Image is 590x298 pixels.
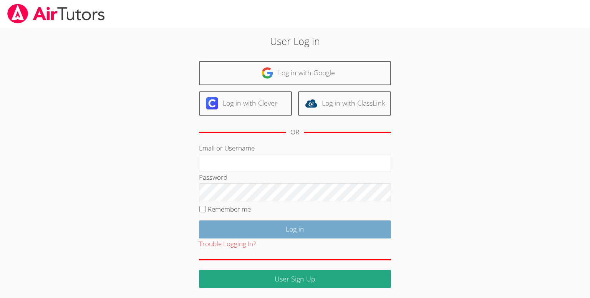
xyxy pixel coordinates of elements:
[305,97,317,109] img: classlink-logo-d6bb404cc1216ec64c9a2012d9dc4662098be43eaf13dc465df04b49fa7ab582.svg
[199,91,292,116] a: Log in with Clever
[199,61,391,85] a: Log in with Google
[206,97,218,109] img: clever-logo-6eab21bc6e7a338710f1a6ff85c0baf02591cd810cc4098c63d3a4b26e2feb20.svg
[298,91,391,116] a: Log in with ClassLink
[261,67,273,79] img: google-logo-50288ca7cdecda66e5e0955fdab243c47b7ad437acaf1139b6f446037453330a.svg
[199,220,391,238] input: Log in
[208,205,251,214] label: Remember me
[7,4,106,23] img: airtutors_banner-c4298cdbf04f3fff15de1276eac7730deb9818008684d7c2e4769d2f7ddbe033.png
[199,144,255,152] label: Email or Username
[136,34,454,48] h2: User Log in
[199,173,227,182] label: Password
[290,127,299,138] div: OR
[199,270,391,288] a: User Sign Up
[199,238,256,250] button: Trouble Logging In?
